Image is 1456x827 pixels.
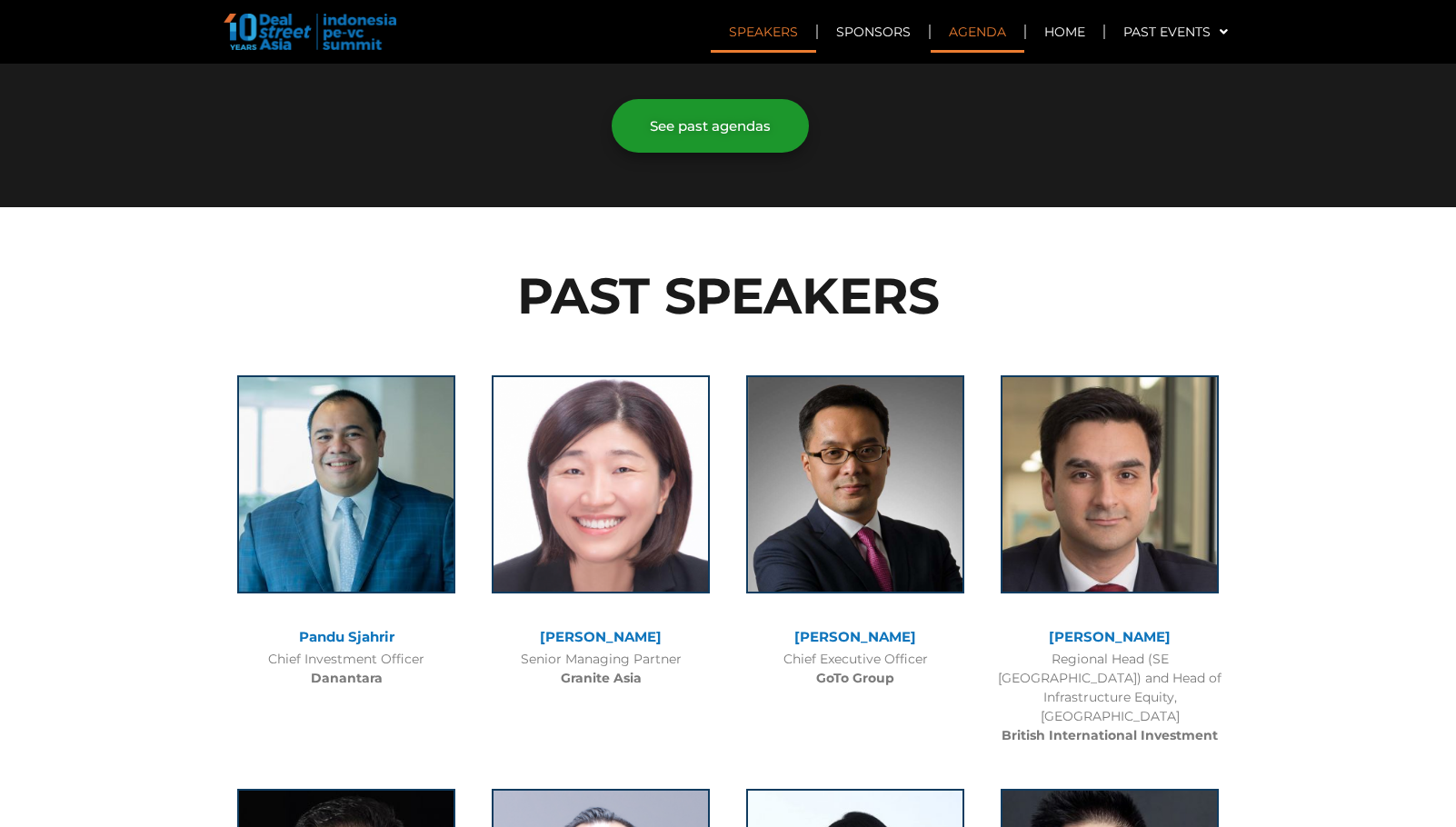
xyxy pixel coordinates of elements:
a: Agenda [931,11,1024,53]
div: Chief Investment Officer [228,650,464,688]
div: Regional Head (SE [GEOGRAPHIC_DATA]) and Head of Infrastructure Equity, [GEOGRAPHIC_DATA] [992,650,1228,745]
div: Chief Executive Officer [737,650,973,688]
a: Past Events [1105,11,1246,53]
a: Home [1026,11,1103,53]
a: Pandu Sjahrir [299,628,394,645]
b: Danantara [311,670,383,686]
a: [PERSON_NAME] [794,628,916,645]
a: Sponsors [818,11,929,53]
div: Senior Managing Partner [483,650,719,688]
a: Speakers [711,11,816,53]
b: British International Investment [1002,727,1218,743]
h2: PAST SPEAKERS [219,271,1237,321]
img: patrick walujo [746,375,964,593]
img: Rohit-Anand [1001,375,1219,593]
a: [PERSON_NAME] [1049,628,1171,645]
b: Granite Asia [561,670,642,686]
b: GoTo Group [816,670,894,686]
img: Pandu Sjahrir [237,375,455,593]
a: [PERSON_NAME] [540,628,662,645]
img: Jenny Lee [492,375,710,593]
a: See past agendas [612,99,809,153]
span: See past agendas [650,119,771,133]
